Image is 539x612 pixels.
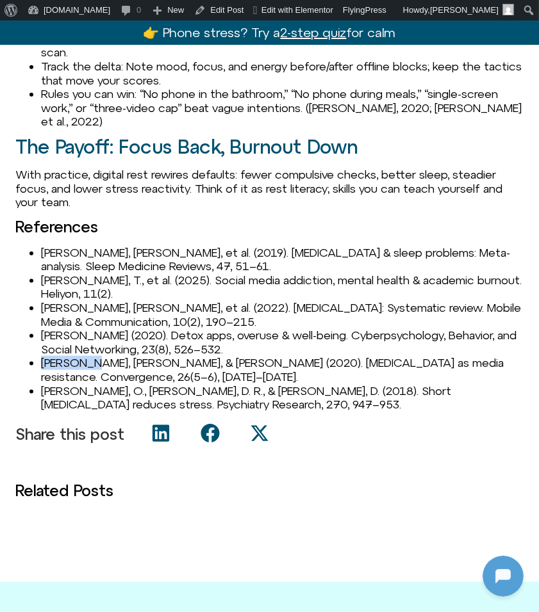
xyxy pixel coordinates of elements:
li: [PERSON_NAME], [PERSON_NAME], et al. (2022). [MEDICAL_DATA]: Systematic review. Mobile Media & Co... [41,301,524,328]
div: Share on facebook [187,419,236,447]
u: 2-step quiz [281,25,347,40]
span: Edit with Elementor [261,5,333,15]
iframe: Botpress [483,556,524,597]
div: Share on linkedin [137,419,187,447]
li: [PERSON_NAME], [PERSON_NAME], & [PERSON_NAME] (2020). [MEDICAL_DATA] as media resistance. Converg... [41,356,524,383]
li: [PERSON_NAME], [PERSON_NAME], et al. (2019). [MEDICAL_DATA] & sleep problems: Meta-analysis. Slee... [41,246,524,273]
a: 👉 Phone stress? Try a2-step quizfor calm [144,25,396,40]
li: Track the delta: Note mood, focus, and energy before/after offline blocks; keep the tactics that ... [41,60,524,87]
li: [PERSON_NAME], O., [PERSON_NAME], D. R., & [PERSON_NAME], D. (2018). Short [MEDICAL_DATA] reduces... [41,384,524,412]
span: [PERSON_NAME] [430,5,499,15]
h3: References [15,218,524,235]
li: Rules you can win: “No phone in the bathroom,” “No phone during meals,” “single-screen work,” or ... [41,87,524,129]
h2: The Payoff: Focus Back, Burnout Down [15,136,524,157]
li: Name the state: “I feel buzzy/distracted” → 2 minutes of [MEDICAL_DATA] or a brief body scan. [41,32,524,60]
li: [PERSON_NAME] (2020). Detox apps, overuse & well-being. Cyberpsychology, Behavior, and Social Net... [41,328,524,356]
div: Share on x-twitter [236,419,285,447]
p: With practice, digital rest rewires defaults: fewer compulsive checks, better sleep, steadier foc... [15,168,524,209]
li: [PERSON_NAME], T., et al. (2025). Social media addiction, mental health & academic burnout. Heliy... [41,273,524,301]
h3: Related Posts [15,482,524,499]
p: Share this post [15,426,124,442]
